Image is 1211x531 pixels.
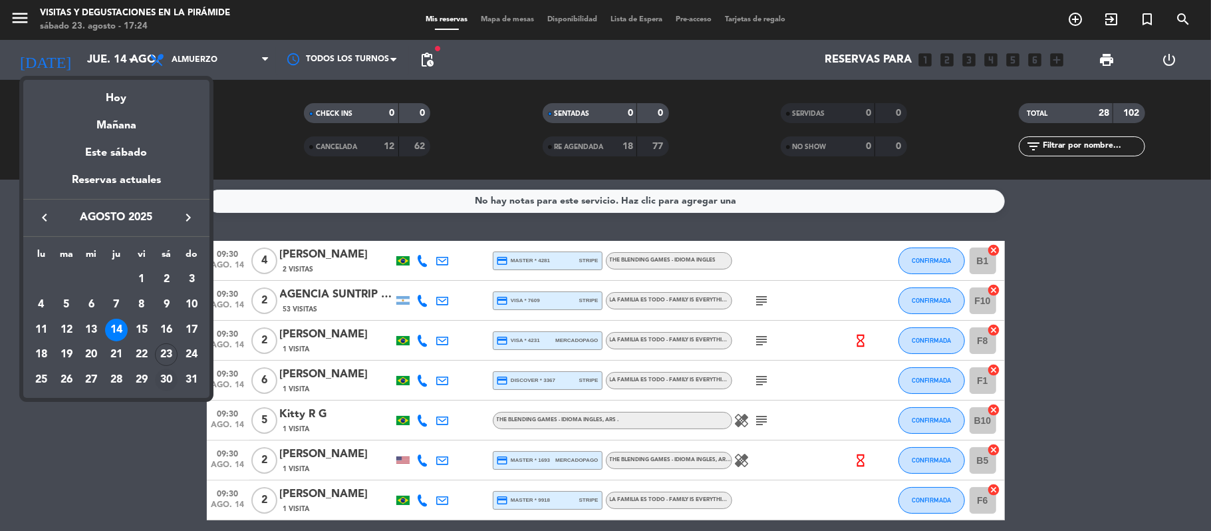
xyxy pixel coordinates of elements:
[179,247,204,267] th: domingo
[54,292,79,317] td: 5 de agosto de 2025
[130,293,153,316] div: 8
[104,367,129,393] td: 28 de agosto de 2025
[130,369,153,391] div: 29
[80,343,102,366] div: 20
[179,292,204,317] td: 10 de agosto de 2025
[54,367,79,393] td: 26 de agosto de 2025
[78,342,104,367] td: 20 de agosto de 2025
[130,343,153,366] div: 22
[55,369,78,391] div: 26
[37,210,53,226] i: keyboard_arrow_left
[55,293,78,316] div: 5
[180,210,196,226] i: keyboard_arrow_right
[154,317,180,343] td: 16 de agosto de 2025
[154,342,180,367] td: 23 de agosto de 2025
[54,342,79,367] td: 19 de agosto de 2025
[179,342,204,367] td: 24 de agosto de 2025
[105,319,128,341] div: 14
[30,319,53,341] div: 11
[80,369,102,391] div: 27
[179,317,204,343] td: 17 de agosto de 2025
[55,343,78,366] div: 19
[180,268,203,291] div: 3
[105,369,128,391] div: 28
[129,292,154,317] td: 8 de agosto de 2025
[57,209,176,226] span: agosto 2025
[80,293,102,316] div: 6
[130,268,153,291] div: 1
[29,342,54,367] td: 18 de agosto de 2025
[129,317,154,343] td: 15 de agosto de 2025
[155,293,178,316] div: 9
[104,317,129,343] td: 14 de agosto de 2025
[78,367,104,393] td: 27 de agosto de 2025
[104,247,129,267] th: jueves
[179,267,204,292] td: 3 de agosto de 2025
[180,319,203,341] div: 17
[54,317,79,343] td: 12 de agosto de 2025
[23,80,209,107] div: Hoy
[179,367,204,393] td: 31 de agosto de 2025
[180,343,203,366] div: 24
[155,268,178,291] div: 2
[29,267,129,292] td: AGO.
[30,369,53,391] div: 25
[80,319,102,341] div: 13
[129,342,154,367] td: 22 de agosto de 2025
[180,293,203,316] div: 10
[155,343,178,366] div: 23
[54,247,79,267] th: martes
[129,267,154,292] td: 1 de agosto de 2025
[29,367,54,393] td: 25 de agosto de 2025
[180,369,203,391] div: 31
[29,292,54,317] td: 4 de agosto de 2025
[129,367,154,393] td: 29 de agosto de 2025
[154,267,180,292] td: 2 de agosto de 2025
[154,247,180,267] th: sábado
[105,293,128,316] div: 7
[78,247,104,267] th: miércoles
[23,172,209,199] div: Reservas actuales
[155,319,178,341] div: 16
[29,247,54,267] th: lunes
[29,317,54,343] td: 11 de agosto de 2025
[23,107,209,134] div: Mañana
[104,342,129,367] td: 21 de agosto de 2025
[30,293,53,316] div: 4
[23,134,209,172] div: Este sábado
[130,319,153,341] div: 15
[78,292,104,317] td: 6 de agosto de 2025
[154,367,180,393] td: 30 de agosto de 2025
[104,292,129,317] td: 7 de agosto de 2025
[129,247,154,267] th: viernes
[155,369,178,391] div: 30
[78,317,104,343] td: 13 de agosto de 2025
[105,343,128,366] div: 21
[176,209,200,226] button: keyboard_arrow_right
[33,209,57,226] button: keyboard_arrow_left
[154,292,180,317] td: 9 de agosto de 2025
[55,319,78,341] div: 12
[30,343,53,366] div: 18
